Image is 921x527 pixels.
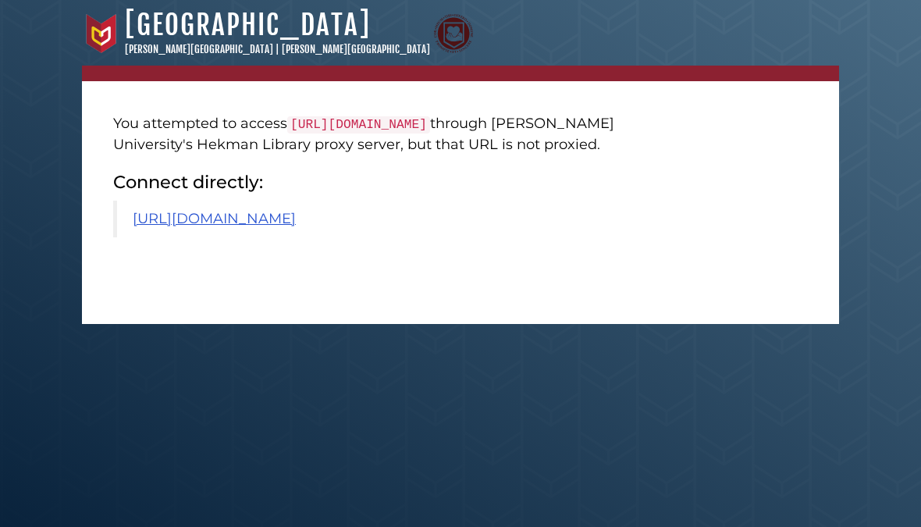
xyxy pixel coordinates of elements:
a: [URL][DOMAIN_NAME] [133,210,296,227]
nav: breadcrumb [82,66,839,81]
a: [GEOGRAPHIC_DATA] [125,8,371,42]
code: [URL][DOMAIN_NAME] [287,116,430,134]
p: You attempted to access through [PERSON_NAME] University's Hekman Library proxy server, but that ... [113,113,624,155]
h2: Connect directly: [113,171,624,193]
img: Calvin University [82,14,121,53]
img: Calvin Theological Seminary [434,14,473,53]
p: [PERSON_NAME][GEOGRAPHIC_DATA] | [PERSON_NAME][GEOGRAPHIC_DATA] [125,42,430,58]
